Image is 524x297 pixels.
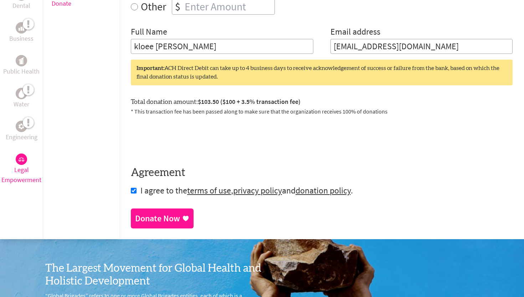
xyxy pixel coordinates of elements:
[6,121,37,142] a: EngineeringEngineering
[16,22,27,34] div: Business
[137,65,164,71] strong: Important:
[131,39,313,54] input: Enter Full Name
[19,124,24,129] img: Engineering
[131,26,167,39] label: Full Name
[131,208,194,228] a: Donate Now
[9,22,34,44] a: BusinessBusiness
[19,25,24,31] img: Business
[6,132,37,142] p: Engineering
[140,185,353,196] span: I agree to the , and .
[19,57,24,64] img: Public Health
[14,88,29,109] a: WaterWater
[1,165,41,185] p: Legal Empowerment
[19,90,24,98] img: Water
[131,107,513,116] p: * This transaction fee has been passed along to make sure that the organization receives 100% of ...
[296,185,351,196] a: donation policy
[330,26,380,39] label: Email address
[19,157,24,161] img: Legal Empowerment
[45,262,262,288] h3: The Largest Movement for Global Health and Holistic Development
[198,97,300,106] span: $103.50 ($100 + 3.5% transaction fee)
[14,99,29,109] p: Water
[187,185,231,196] a: terms of use
[233,185,282,196] a: privacy policy
[9,34,34,44] p: Business
[131,60,513,85] div: ACH Direct Debit can take up to 4 business days to receive acknowledgement of success or failure ...
[1,153,41,185] a: Legal EmpowermentLegal Empowerment
[16,121,27,132] div: Engineering
[16,153,27,165] div: Legal Empowerment
[12,1,30,11] p: Dental
[3,55,40,76] a: Public HealthPublic Health
[16,88,27,99] div: Water
[131,97,300,107] label: Total donation amount:
[16,55,27,66] div: Public Health
[3,66,40,76] p: Public Health
[135,213,180,224] div: Donate Now
[131,166,513,179] h4: Agreement
[330,39,513,54] input: Your Email
[131,124,239,152] iframe: reCAPTCHA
